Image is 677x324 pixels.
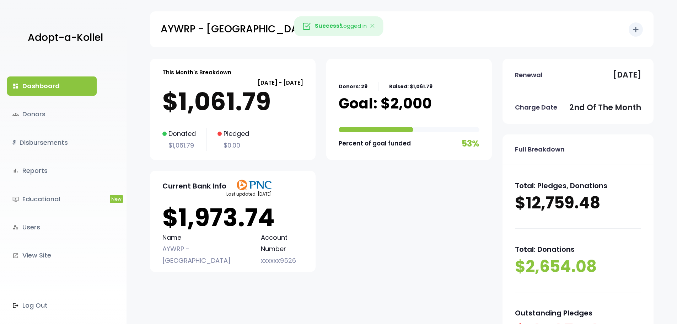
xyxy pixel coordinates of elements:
p: Adopt-a-Kollel [28,29,103,47]
p: Current Bank Info [162,180,226,192]
i: add [632,25,640,34]
p: Donors: 29 [339,82,367,91]
button: Close [362,17,383,36]
p: Pledged [217,128,249,139]
p: $1,061.79 [162,140,196,151]
p: Account Number [261,232,303,255]
a: Log Out [7,296,97,315]
p: $12,759.48 [515,192,641,214]
i: $ [12,138,16,148]
i: dashboard [12,83,19,89]
p: Total: Pledges, Donations [515,179,641,192]
p: xxxxxx9526 [261,255,303,266]
p: 2nd of the month [569,101,641,115]
a: manage_accountsUsers [7,218,97,237]
span: New [110,195,123,203]
p: $2,654.08 [515,256,641,278]
a: dashboardDashboard [7,76,97,96]
a: Adopt-a-Kollel [24,21,103,55]
strong: Success! [315,22,341,30]
p: Full Breakdown [515,144,565,155]
i: launch [12,253,19,259]
p: Goal: $2,000 [339,95,432,112]
a: ondemand_videoEducationalNew [7,190,97,209]
a: $Disbursements [7,133,97,152]
button: add [629,22,643,37]
div: Logged in [294,16,383,36]
p: Name [162,232,239,243]
p: AYWRP - [GEOGRAPHIC_DATA] [161,20,316,38]
p: 53% [462,136,479,151]
p: Outstanding Pledges [515,307,641,319]
p: Total: Donations [515,243,641,256]
a: groupsDonors [7,105,97,124]
span: groups [12,111,19,118]
p: $0.00 [217,140,249,151]
i: manage_accounts [12,224,19,230]
a: launchView Site [7,246,97,265]
p: $1,061.79 [162,87,303,116]
p: This Month's Breakdown [162,68,231,77]
a: bar_chartReports [7,161,97,180]
p: Last updated: [DATE] [226,190,272,198]
i: ondemand_video [12,196,19,202]
p: Percent of goal funded [339,138,411,149]
p: Raised: $1,061.79 [389,82,432,91]
p: Charge Date [515,102,557,113]
p: [DATE] - [DATE] [162,78,303,87]
p: [DATE] [613,68,641,82]
i: bar_chart [12,168,19,174]
p: AYWRP - [GEOGRAPHIC_DATA] [162,243,239,266]
p: Renewal [515,69,543,81]
p: $1,973.74 [162,203,303,232]
img: PNClogo.svg [236,180,272,190]
p: Donated [162,128,196,139]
